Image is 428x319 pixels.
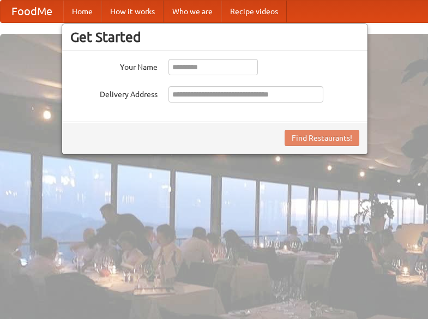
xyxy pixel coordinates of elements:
[285,130,359,146] button: Find Restaurants!
[221,1,287,22] a: Recipe videos
[164,1,221,22] a: Who we are
[101,1,164,22] a: How it works
[1,1,63,22] a: FoodMe
[70,29,359,45] h3: Get Started
[70,86,158,100] label: Delivery Address
[63,1,101,22] a: Home
[70,59,158,73] label: Your Name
